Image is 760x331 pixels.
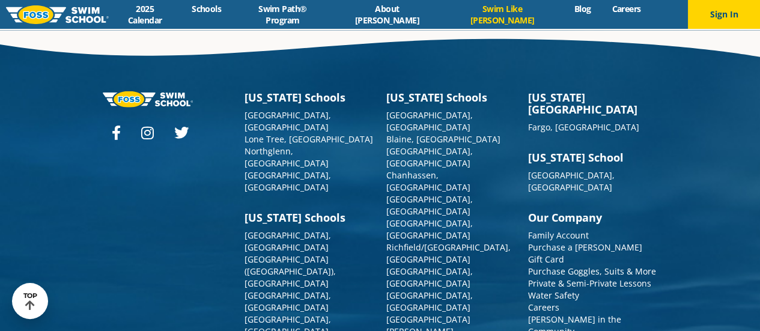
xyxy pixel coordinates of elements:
[245,211,374,223] h3: [US_STATE] Schools
[245,229,331,253] a: [GEOGRAPHIC_DATA], [GEOGRAPHIC_DATA]
[386,241,511,265] a: Richfield/[GEOGRAPHIC_DATA], [GEOGRAPHIC_DATA]
[232,3,333,26] a: Swim Path® Program
[6,5,109,24] img: FOSS Swim School Logo
[386,193,473,217] a: [GEOGRAPHIC_DATA], [GEOGRAPHIC_DATA]
[528,302,559,313] a: Careers
[245,254,336,289] a: [GEOGRAPHIC_DATA] ([GEOGRAPHIC_DATA]), [GEOGRAPHIC_DATA]
[386,169,470,193] a: Chanhassen, [GEOGRAPHIC_DATA]
[528,91,658,115] h3: [US_STATE][GEOGRAPHIC_DATA]
[528,211,658,223] h3: Our Company
[386,109,473,133] a: [GEOGRAPHIC_DATA], [GEOGRAPHIC_DATA]
[528,266,656,277] a: Purchase Goggles, Suits & More
[386,91,516,103] h3: [US_STATE] Schools
[245,169,331,193] a: [GEOGRAPHIC_DATA], [GEOGRAPHIC_DATA]
[245,133,373,145] a: Lone Tree, [GEOGRAPHIC_DATA]
[386,290,473,313] a: [GEOGRAPHIC_DATA], [GEOGRAPHIC_DATA]
[23,292,37,311] div: TOP
[528,151,658,163] h3: [US_STATE] School
[386,217,473,241] a: [GEOGRAPHIC_DATA], [GEOGRAPHIC_DATA]
[386,145,473,169] a: [GEOGRAPHIC_DATA], [GEOGRAPHIC_DATA]
[564,3,601,14] a: Blog
[103,91,193,108] img: Foss-logo-horizontal-white.svg
[245,91,374,103] h3: [US_STATE] Schools
[245,145,329,169] a: Northglenn, [GEOGRAPHIC_DATA]
[528,241,642,265] a: Purchase a [PERSON_NAME] Gift Card
[245,290,331,313] a: [GEOGRAPHIC_DATA], [GEOGRAPHIC_DATA]
[245,109,331,133] a: [GEOGRAPHIC_DATA], [GEOGRAPHIC_DATA]
[109,3,181,26] a: 2025 Calendar
[528,169,615,193] a: [GEOGRAPHIC_DATA], [GEOGRAPHIC_DATA]
[528,229,589,241] a: Family Account
[386,266,473,289] a: [GEOGRAPHIC_DATA], [GEOGRAPHIC_DATA]
[181,3,232,14] a: Schools
[441,3,564,26] a: Swim Like [PERSON_NAME]
[528,121,639,133] a: Fargo, [GEOGRAPHIC_DATA]
[601,3,651,14] a: Careers
[528,278,651,289] a: Private & Semi-Private Lessons
[386,133,500,145] a: Blaine, [GEOGRAPHIC_DATA]
[333,3,441,26] a: About [PERSON_NAME]
[528,290,579,301] a: Water Safety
